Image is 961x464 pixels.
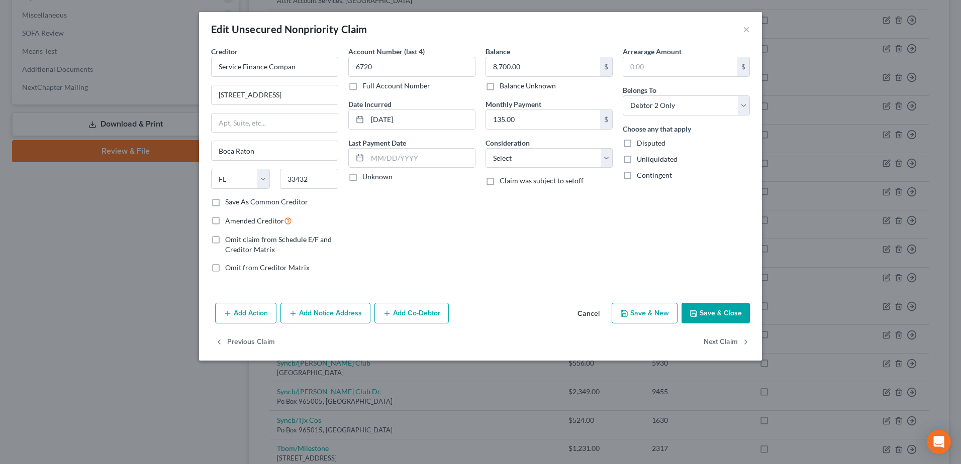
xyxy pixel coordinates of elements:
input: Enter address... [212,85,338,104]
div: Open Intercom Messenger [927,430,951,454]
span: Creditor [211,47,238,56]
input: Search creditor by name... [211,57,338,77]
button: Cancel [569,304,608,324]
input: XXXX [348,57,475,77]
label: Arrearage Amount [623,46,682,57]
span: Disputed [637,139,665,147]
div: $ [600,57,612,76]
label: Monthly Payment [486,99,541,109]
label: Consideration [486,138,530,148]
button: Previous Claim [215,331,275,353]
button: Next Claim [704,331,750,353]
div: $ [600,110,612,129]
span: Omit from Creditor Matrix [225,263,310,272]
label: Full Account Number [362,81,430,91]
span: Belongs To [623,86,656,94]
label: Choose any that apply [623,124,691,134]
button: Save & Close [682,303,750,324]
label: Balance Unknown [500,81,556,91]
button: Add Co-Debtor [374,303,449,324]
input: Enter zip... [280,169,339,189]
button: Save & New [612,303,678,324]
span: Claim was subject to setoff [500,176,584,185]
button: Add Notice Address [280,303,370,324]
input: MM/DD/YYYY [367,149,475,168]
input: 0.00 [486,110,600,129]
div: $ [737,57,749,76]
label: Account Number (last 4) [348,46,425,57]
div: Edit Unsecured Nonpriority Claim [211,22,367,36]
input: Enter city... [212,141,338,160]
input: 0.00 [486,57,600,76]
label: Balance [486,46,510,57]
span: Omit claim from Schedule E/F and Creditor Matrix [225,235,332,254]
input: Apt, Suite, etc... [212,113,338,133]
span: Amended Creditor [225,216,284,225]
span: Unliquidated [637,155,678,163]
label: Date Incurred [348,99,392,109]
label: Last Payment Date [348,138,406,148]
button: × [743,23,750,35]
label: Unknown [362,172,393,182]
input: MM/DD/YYYY [367,110,475,129]
span: Contingent [637,171,672,179]
input: 0.00 [623,57,737,76]
button: Add Action [215,303,276,324]
label: Save As Common Creditor [225,197,308,207]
